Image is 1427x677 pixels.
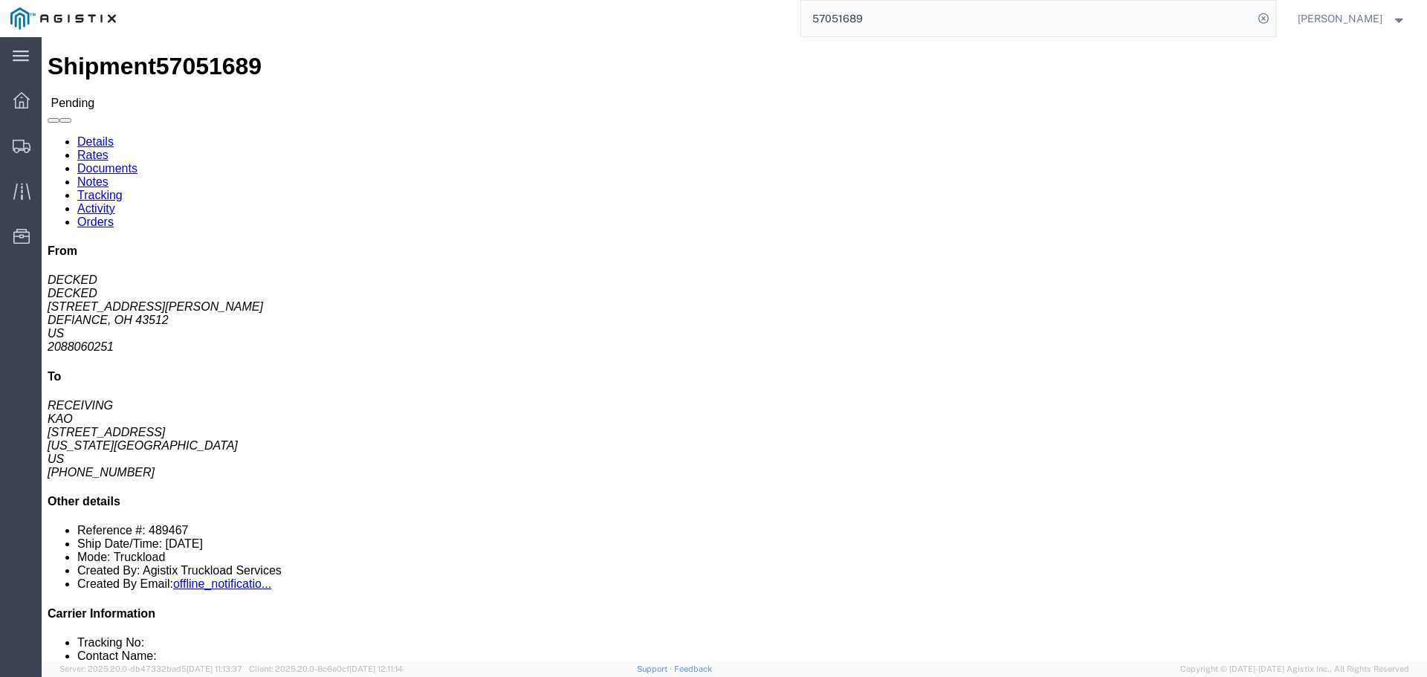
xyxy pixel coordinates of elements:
[1180,663,1409,676] span: Copyright © [DATE]-[DATE] Agistix Inc., All Rights Reserved
[187,664,242,673] span: [DATE] 11:13:37
[59,664,242,673] span: Server: 2025.20.0-db47332bad5
[1298,10,1382,27] span: Douglas Harris
[801,1,1253,36] input: Search for shipment number, reference number
[637,664,674,673] a: Support
[10,7,116,30] img: logo
[1297,10,1407,27] button: [PERSON_NAME]
[42,37,1427,661] iframe: FS Legacy Container
[349,664,403,673] span: [DATE] 12:11:14
[249,664,403,673] span: Client: 2025.20.0-8c6e0cf
[674,664,712,673] a: Feedback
